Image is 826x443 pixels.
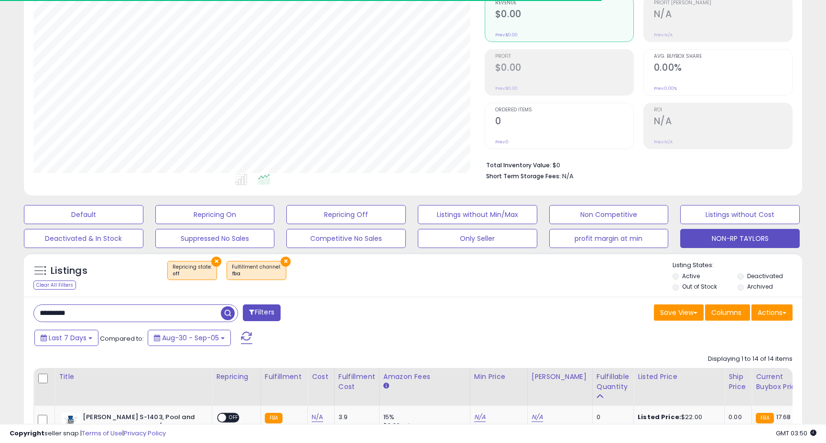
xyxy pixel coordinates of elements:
[495,139,509,145] small: Prev: 0
[776,429,816,438] span: 2025-09-14 03:50 GMT
[495,86,518,91] small: Prev: $0.00
[654,139,673,145] small: Prev: N/A
[216,372,257,382] div: Repricing
[705,304,750,321] button: Columns
[756,413,773,423] small: FBA
[162,333,219,343] span: Aug-30 - Sep-05
[265,413,283,423] small: FBA
[562,172,574,181] span: N/A
[549,205,669,224] button: Non Competitive
[654,54,792,59] span: Avg. Buybox Share
[495,116,633,129] h2: 0
[474,412,486,422] a: N/A
[10,429,44,438] strong: Copyright
[10,429,166,438] div: seller snap | |
[673,261,802,270] p: Listing States:
[486,159,785,170] li: $0
[338,413,372,421] div: 3.9
[495,62,633,75] h2: $0.00
[383,382,389,390] small: Amazon Fees.
[51,264,87,278] h5: Listings
[173,263,212,278] span: Repricing state :
[728,372,748,392] div: Ship Price
[654,32,673,38] small: Prev: N/A
[474,372,523,382] div: Min Price
[638,372,720,382] div: Listed Price
[226,414,241,422] span: OFF
[654,116,792,129] h2: N/A
[680,229,800,248] button: NON-RP TAYLORS
[532,372,588,382] div: [PERSON_NAME]
[286,205,406,224] button: Repricing Off
[418,205,537,224] button: Listings without Min/Max
[383,413,463,421] div: 15%
[82,429,122,438] a: Terms of Use
[312,372,330,382] div: Cost
[597,372,630,392] div: Fulfillable Quantity
[243,304,280,321] button: Filters
[211,257,221,267] button: ×
[124,429,166,438] a: Privacy Policy
[61,413,80,432] img: 41RCwVA0j7L._SL40_.jpg
[728,413,744,421] div: 0.00
[286,229,406,248] button: Competitive No Sales
[100,334,144,343] span: Compared to:
[495,9,633,22] h2: $0.00
[155,205,275,224] button: Repricing On
[654,304,704,321] button: Save View
[682,282,717,291] label: Out of Stock
[34,330,98,346] button: Last 7 Days
[654,9,792,22] h2: N/A
[418,229,537,248] button: Only Seller
[495,108,633,113] span: Ordered Items
[232,263,281,278] span: Fulfillment channel :
[638,412,681,421] b: Listed Price:
[33,281,76,290] div: Clear All Filters
[383,372,466,382] div: Amazon Fees
[756,372,805,392] div: Current Buybox Price
[549,229,669,248] button: profit margin at min
[486,161,551,169] b: Total Inventory Value:
[495,0,633,6] span: Revenue
[708,355,793,364] div: Displaying 1 to 14 of 14 items
[654,86,677,91] small: Prev: 0.00%
[59,372,208,382] div: Title
[24,205,143,224] button: Default
[776,412,791,421] span: 17.68
[265,372,304,382] div: Fulfillment
[148,330,231,346] button: Aug-30 - Sep-05
[24,229,143,248] button: Deactivated & In Stock
[654,108,792,113] span: ROI
[495,32,518,38] small: Prev: $0.00
[495,54,633,59] span: Profit
[338,372,375,392] div: Fulfillment Cost
[747,282,773,291] label: Archived
[173,270,212,277] div: off
[682,272,700,280] label: Active
[638,413,717,421] div: $22.00
[232,270,281,277] div: fba
[597,413,626,421] div: 0
[680,205,800,224] button: Listings without Cost
[654,0,792,6] span: Profit [PERSON_NAME]
[281,257,291,267] button: ×
[312,412,323,422] a: N/A
[654,62,792,75] h2: 0.00%
[751,304,793,321] button: Actions
[155,229,275,248] button: Suppressed No Sales
[711,308,741,317] span: Columns
[49,333,87,343] span: Last 7 Days
[486,172,561,180] b: Short Term Storage Fees:
[532,412,543,422] a: N/A
[747,272,783,280] label: Deactivated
